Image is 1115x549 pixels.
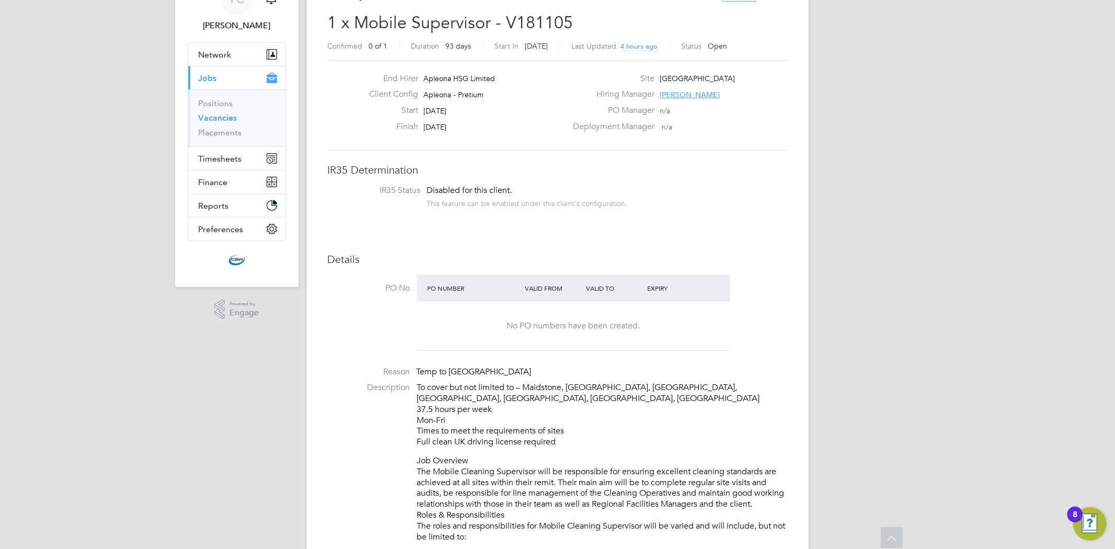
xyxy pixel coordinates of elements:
[423,122,446,132] span: [DATE]
[567,89,654,100] label: Hiring Manager
[214,300,259,319] a: Powered byEngage
[425,279,523,298] div: PO Number
[199,201,229,211] span: Reports
[229,308,259,317] span: Engage
[495,41,519,51] label: Start In
[338,185,421,196] label: IR35 Status
[228,251,245,268] img: cbwstaffingsolutions-logo-retina.png
[682,41,702,51] label: Status
[199,98,233,108] a: Positions
[199,73,217,83] span: Jobs
[188,218,285,241] button: Preferences
[188,89,285,146] div: Jobs
[567,121,654,132] label: Deployment Manager
[199,128,242,138] a: Placements
[417,455,788,542] p: Job Overview The Mobile Cleaning Supervisor will be responsible for ensuring excellent cleaning s...
[188,66,285,89] button: Jobs
[411,41,440,51] label: Duration
[427,321,720,331] div: No PO numbers have been created.
[188,251,286,268] a: Go to home page
[229,300,259,308] span: Powered by
[660,106,670,116] span: n/a
[361,105,418,116] label: Start
[1073,507,1107,541] button: Open Resource Center, 8 new notifications
[423,90,484,99] span: Apleona - Pretium
[660,74,735,83] span: [GEOGRAPHIC_DATA]
[645,279,706,298] div: Expiry
[423,106,446,116] span: [DATE]
[1073,514,1077,528] div: 8
[708,41,728,51] span: Open
[188,43,285,66] button: Network
[660,90,720,99] span: [PERSON_NAME]
[621,42,658,51] span: 4 hours ago
[427,185,512,196] span: Disabled for this client.
[361,121,418,132] label: Finish
[328,13,573,33] span: 1 x Mobile Supervisor - V181105
[188,19,286,32] span: Tom Cheek
[199,154,242,164] span: Timesheets
[583,279,645,298] div: Valid To
[572,41,617,51] label: Last Updated
[423,74,495,83] span: Apleona HSG Limited
[662,122,672,132] span: n/a
[417,367,532,377] span: Temp to [GEOGRAPHIC_DATA]
[199,224,244,234] span: Preferences
[361,73,418,84] label: End Hirer
[188,194,285,217] button: Reports
[369,41,388,51] span: 0 of 1
[328,367,410,378] label: Reason
[328,382,410,393] label: Description
[522,279,583,298] div: Valid From
[199,50,232,60] span: Network
[199,113,237,123] a: Vacancies
[188,147,285,170] button: Timesheets
[328,163,788,177] h3: IR35 Determination
[361,89,418,100] label: Client Config
[328,253,788,266] h3: Details
[417,382,788,448] p: To cover but not limited to – Maidstone, [GEOGRAPHIC_DATA], [GEOGRAPHIC_DATA], [GEOGRAPHIC_DATA],...
[427,196,628,208] div: This feature can be enabled under this client's configuration.
[525,41,548,51] span: [DATE]
[567,105,654,116] label: PO Manager
[446,41,472,51] span: 93 days
[567,73,654,84] label: Site
[199,177,228,187] span: Finance
[328,283,410,294] label: PO No
[328,41,363,51] label: Confirmed
[188,170,285,193] button: Finance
